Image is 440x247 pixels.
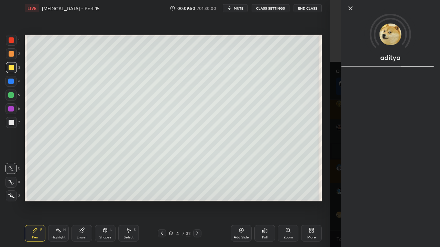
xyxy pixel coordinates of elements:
[223,4,247,12] button: mute
[186,230,190,236] div: 32
[5,177,20,188] div: X
[234,6,243,11] span: mute
[341,61,440,68] div: animation
[380,55,400,60] p: aditya
[262,236,267,239] div: Poll
[174,231,181,235] div: 4
[183,231,185,235] div: /
[40,228,42,232] div: P
[42,5,100,12] h4: [MEDICAL_DATA] - Part 15
[99,236,111,239] div: Shapes
[134,228,136,232] div: S
[25,4,39,12] div: LIVE
[6,62,20,73] div: 3
[77,236,87,239] div: Eraser
[5,90,20,101] div: 5
[6,48,20,59] div: 2
[124,236,134,239] div: Select
[294,4,322,12] button: End Class
[32,236,38,239] div: Pen
[234,236,249,239] div: Add Slide
[6,117,20,128] div: 7
[6,190,20,201] div: Z
[5,163,20,174] div: C
[52,236,66,239] div: Highlight
[110,228,112,232] div: L
[379,23,401,45] img: 3
[307,236,316,239] div: More
[5,76,20,87] div: 4
[5,103,20,114] div: 6
[284,236,293,239] div: Zoom
[63,228,66,232] div: H
[252,4,289,12] button: CLASS SETTINGS
[6,35,20,46] div: 1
